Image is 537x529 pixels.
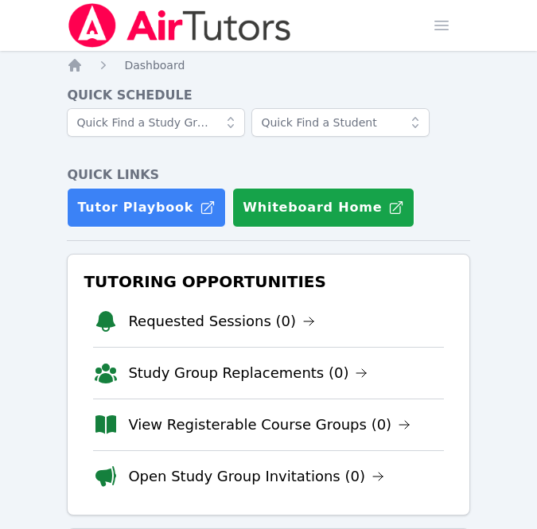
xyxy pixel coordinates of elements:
span: Dashboard [124,59,185,72]
input: Quick Find a Student [251,108,430,137]
h4: Quick Schedule [67,86,469,105]
button: Whiteboard Home [232,188,414,228]
a: View Registerable Course Groups (0) [128,414,411,436]
input: Quick Find a Study Group [67,108,245,137]
a: Requested Sessions (0) [128,310,315,333]
a: Open Study Group Invitations (0) [128,465,384,488]
a: Study Group Replacements (0) [128,362,368,384]
nav: Breadcrumb [67,57,469,73]
h3: Tutoring Opportunities [80,267,456,296]
img: Air Tutors [67,3,292,48]
a: Dashboard [124,57,185,73]
a: Tutor Playbook [67,188,226,228]
h4: Quick Links [67,165,469,185]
